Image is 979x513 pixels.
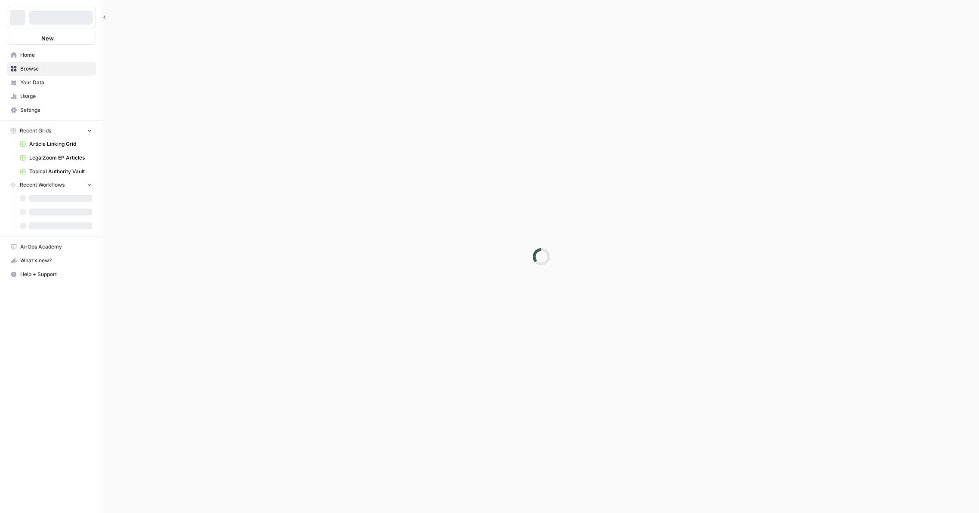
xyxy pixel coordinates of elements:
[7,267,96,281] button: Help + Support
[7,240,96,254] a: AirOps Academy
[41,34,54,43] span: New
[7,62,96,76] a: Browse
[20,106,92,114] span: Settings
[20,79,92,86] span: Your Data
[7,254,96,267] div: What's new?
[20,243,92,251] span: AirOps Academy
[7,124,96,137] button: Recent Grids
[29,140,92,148] span: Article Linking Grid
[7,32,96,45] button: New
[20,127,51,135] span: Recent Grids
[7,89,96,103] a: Usage
[29,154,92,162] span: LegalZoom EP Articles
[29,168,92,175] span: Topical Authority Vault
[16,137,96,151] a: Article Linking Grid
[20,181,65,189] span: Recent Workflows
[7,48,96,62] a: Home
[7,254,96,267] button: What's new?
[20,270,92,278] span: Help + Support
[7,103,96,117] a: Settings
[20,51,92,59] span: Home
[20,65,92,73] span: Browse
[7,178,96,191] button: Recent Workflows
[16,151,96,165] a: LegalZoom EP Articles
[7,76,96,89] a: Your Data
[16,165,96,178] a: Topical Authority Vault
[20,92,92,100] span: Usage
